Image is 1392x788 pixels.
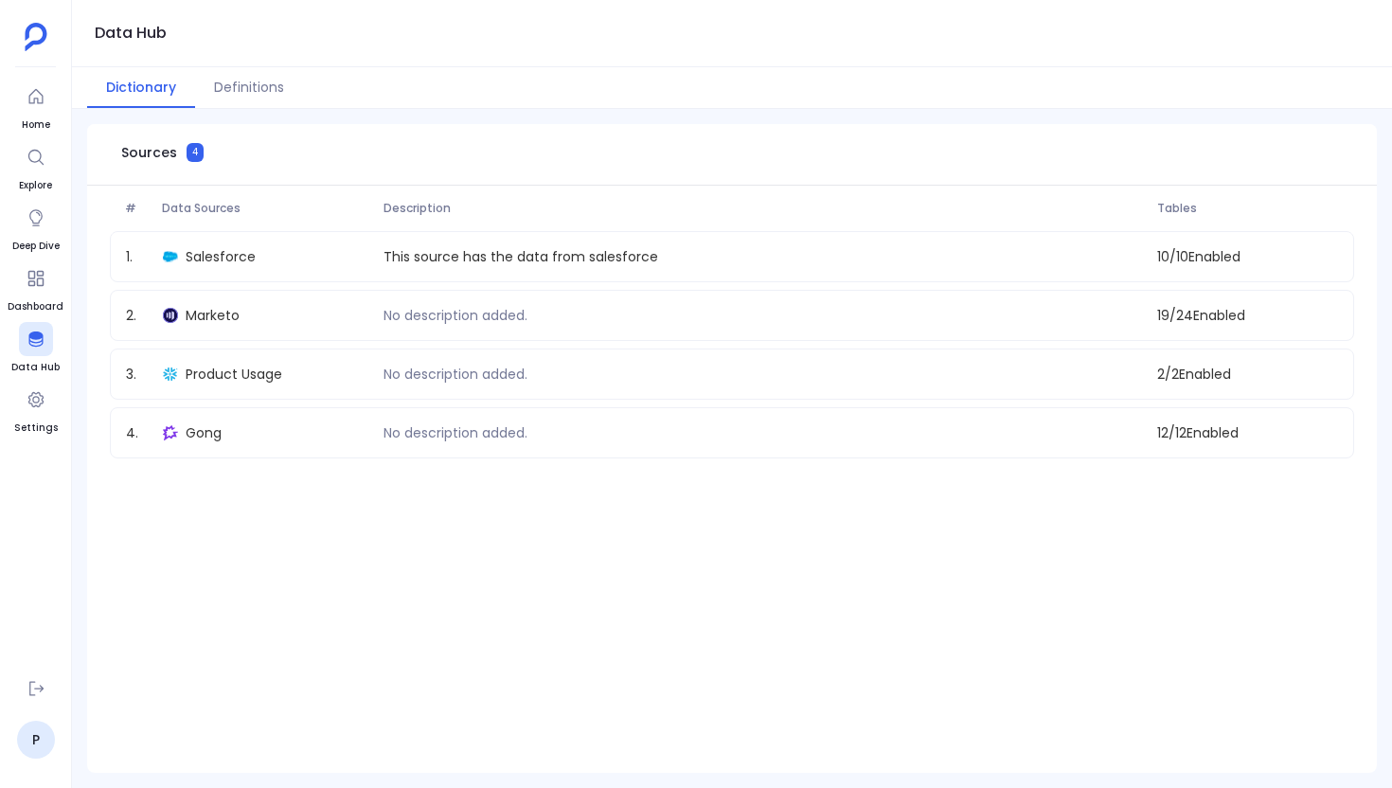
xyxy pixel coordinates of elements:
h1: Data Hub [95,20,167,46]
img: petavue logo [25,23,47,51]
span: 3 . [118,365,155,384]
p: No description added. [376,423,535,442]
button: Dictionary [87,67,195,108]
span: 12 / 12 Enabled [1150,423,1346,442]
span: Data Sources [154,201,376,216]
span: Tables [1150,201,1347,216]
span: 4 [187,143,204,162]
span: 2 / 2 Enabled [1150,365,1346,384]
span: Deep Dive [12,239,60,254]
a: Settings [14,383,58,436]
span: 1 . [118,247,155,266]
span: Dashboard [8,299,63,314]
span: # [117,201,154,216]
a: Data Hub [11,322,60,375]
a: Home [19,80,53,133]
a: Dashboard [8,261,63,314]
span: 19 / 24 Enabled [1150,306,1346,325]
a: Deep Dive [12,201,60,254]
span: Home [19,117,53,133]
span: 2 . [118,306,155,325]
button: Definitions [195,67,303,108]
span: 10 / 10 Enabled [1150,247,1346,266]
a: Explore [19,140,53,193]
span: Marketo [186,306,240,325]
p: This source has the data from salesforce [376,247,666,266]
span: Sources [121,143,177,162]
span: Explore [19,178,53,193]
span: 4 . [118,423,155,442]
span: Description [376,201,1151,216]
span: Salesforce [186,247,256,266]
p: No description added. [376,365,535,384]
span: Gong [186,423,222,442]
span: Product Usage [186,365,282,384]
span: Data Hub [11,360,60,375]
span: Settings [14,421,58,436]
p: No description added. [376,306,535,325]
a: P [17,721,55,759]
